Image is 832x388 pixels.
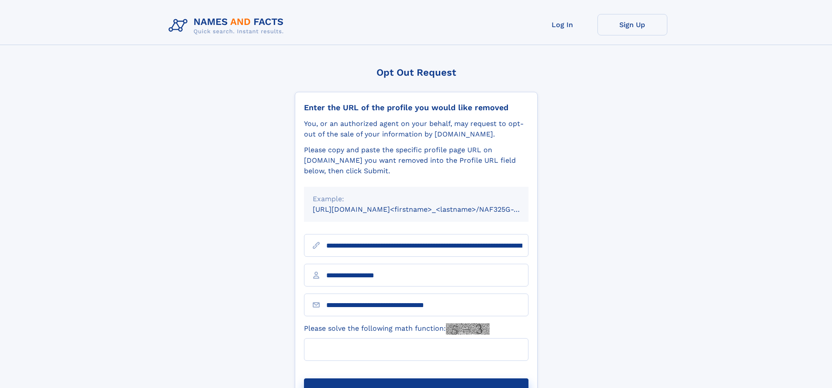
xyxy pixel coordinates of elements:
[528,14,597,35] a: Log In
[295,67,538,78] div: Opt Out Request
[313,194,520,204] div: Example:
[597,14,667,35] a: Sign Up
[313,205,545,213] small: [URL][DOMAIN_NAME]<firstname>_<lastname>/NAF325G-xxxxxxxx
[165,14,291,38] img: Logo Names and Facts
[304,323,490,335] label: Please solve the following math function:
[304,145,528,176] div: Please copy and paste the specific profile page URL on [DOMAIN_NAME] you want removed into the Pr...
[304,119,528,140] div: You, or an authorized agent on your behalf, may request to opt-out of the sale of your informatio...
[304,103,528,112] div: Enter the URL of the profile you would like removed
